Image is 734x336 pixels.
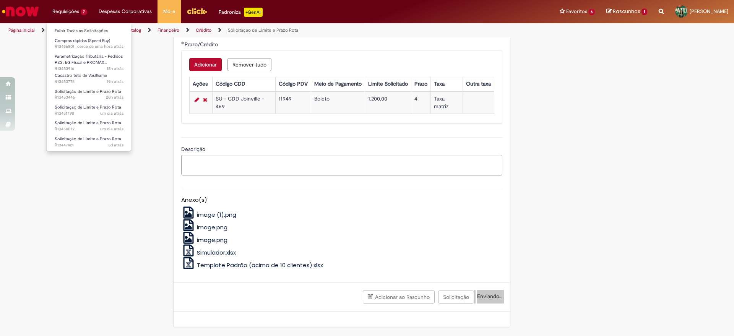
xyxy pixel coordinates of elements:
span: Requisições [52,8,79,15]
span: Despesas Corporativas [99,8,152,15]
a: Simulador.xlsx [181,248,236,256]
a: Template Padrão (acima de 10 clientes).xlsx [181,261,323,269]
td: 1.200,00 [365,92,411,114]
span: 19h atrás [107,79,123,84]
span: image.png [197,236,227,244]
time: 28/08/2025 10:45:49 [77,44,123,49]
span: image (1).png [197,211,236,219]
th: Meio de Pagamento [311,77,365,91]
span: 3d atrás [108,142,123,148]
span: Template Padrão (acima de 10 clientes).xlsx [197,261,323,269]
time: 27/08/2025 17:00:13 [107,79,123,84]
th: Prazo [411,77,430,91]
span: Prazo/Crédito [185,41,219,48]
span: Obrigatório Preenchido [181,41,185,44]
span: R13451798 [55,110,123,117]
th: Taxa [430,77,463,91]
a: Aberto R13453916 : Parametrização Tributária - Pedidos PSS, EG Fiscal e PROMAX Central [47,52,131,69]
td: Boleto [311,92,365,114]
span: um dia atrás [100,110,123,116]
a: Crédito [196,27,211,33]
p: +GenAi [244,8,263,17]
span: 20h atrás [106,94,123,100]
span: R13456801 [55,44,123,50]
a: image.png [181,236,228,244]
span: Enviando... [476,293,502,300]
button: Remove all rows for Prazo/Crédito [227,58,271,71]
th: Limite Solicitado [365,77,411,91]
th: Código PDV [275,77,311,91]
td: 4 [411,92,430,114]
span: R13453776 [55,79,123,85]
span: image.png [197,223,227,231]
time: 27/08/2025 16:10:29 [106,94,123,100]
a: image (1).png [181,211,237,219]
time: 26/08/2025 10:26:50 [108,142,123,148]
span: Solicitação de Limite e Prazo Rota [55,136,121,142]
ul: Trilhas de página [6,23,484,37]
div: Padroniza [219,8,263,17]
time: 27/08/2025 11:14:42 [100,110,123,116]
a: Aberto R13447421 : Solicitação de Limite e Prazo Rota [47,135,131,149]
textarea: Descrição [181,155,502,175]
img: click_logo_yellow_360x200.png [187,5,207,17]
span: [PERSON_NAME] [690,8,728,15]
a: Exibir Todas as Solicitações [47,27,131,35]
a: Aberto R13451798 : Solicitação de Limite e Prazo Rota [47,103,131,117]
th: Código CDD [212,77,275,91]
span: 6 [589,9,595,15]
span: Solicitação de Limite e Prazo Rota [55,104,121,110]
td: SU - CDD Joinville - 469 [212,92,275,114]
a: Aberto R13453446 : Solicitação de Limite e Prazo Rota [47,88,131,102]
button: Add a row for Prazo/Crédito [189,58,222,71]
span: Solicitação de Limite e Prazo Rota [55,120,121,126]
a: Aberto R13453776 : Cadastro teto de Vasilhame [47,71,131,86]
span: R13453446 [55,94,123,101]
span: Favoritos [566,8,587,15]
span: Parametrização Tributária - Pedidos PSS, EG Fiscal e PROMAX… [55,54,123,65]
a: Aberto R13456801 : Compras rápidas (Speed Buy) [47,37,131,51]
span: R13447421 [55,142,123,148]
span: um dia atrás [100,126,123,132]
a: Rascunhos [606,8,647,15]
a: Página inicial [8,27,35,33]
time: 26/08/2025 17:48:21 [100,126,123,132]
time: 27/08/2025 17:25:53 [107,66,123,71]
span: Cadastro teto de Vasilhame [55,73,107,78]
span: More [163,8,175,15]
span: 18h atrás [107,66,123,71]
th: Ações [189,77,212,91]
a: Solicitação de Limite e Prazo Rota [228,27,298,33]
span: 1 [641,8,647,15]
a: Aberto R13450077 : Solicitação de Limite e Prazo Rota [47,119,131,133]
a: Editar Linha 1 [193,95,201,104]
ul: Requisições [47,23,131,151]
span: R13453916 [55,66,123,72]
span: Descrição [181,146,207,153]
span: R13450077 [55,126,123,132]
span: 7 [81,9,87,15]
span: Simulador.xlsx [197,248,236,256]
a: image.png [181,223,228,231]
a: Financeiro [158,27,179,33]
span: Solicitação de Limite e Prazo Rota [55,89,121,94]
span: cerca de uma hora atrás [77,44,123,49]
span: Rascunhos [613,8,640,15]
h5: Anexo(s) [181,197,502,203]
th: Outra taxa [463,77,494,91]
td: Taxa matriz [430,92,463,114]
td: 11949 [275,92,311,114]
span: Compras rápidas (Speed Buy) [55,38,110,44]
a: Remover linha 1 [201,95,209,104]
img: ServiceNow [1,4,40,19]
